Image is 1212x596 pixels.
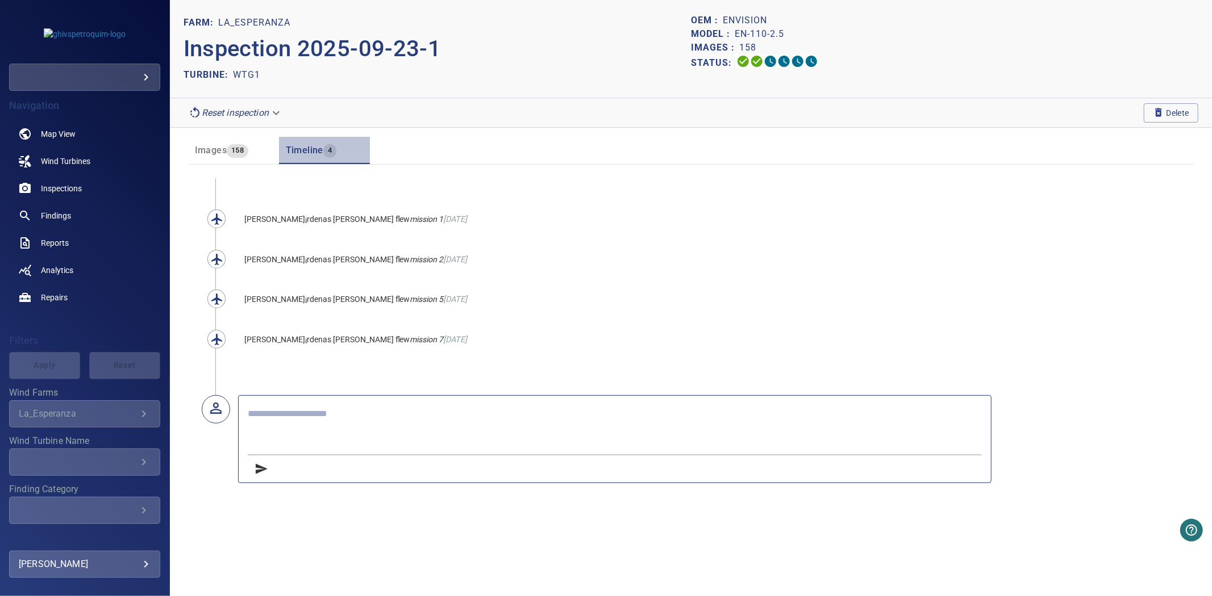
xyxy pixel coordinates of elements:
span: Timeline [286,145,323,156]
a: inspections noActive [9,175,160,202]
p: La_Esperanza [218,16,290,30]
button: Delete [1144,103,1198,123]
span: [DATE] [444,255,468,265]
span: Inspections [41,183,82,194]
span: [PERSON_NAME]¡rdenas [PERSON_NAME] flew [244,335,410,344]
a: findings noActive [9,202,160,229]
p: Images : [691,41,739,54]
span: [DATE] [444,295,468,304]
h4: Navigation [9,100,160,111]
div: La_Esperanza [19,408,137,419]
a: analytics noActive [9,257,160,284]
div: ghivspetroquim [9,64,160,91]
span: Wind Turbines [41,156,90,167]
svg: ML Processing 0% [777,54,791,68]
span: Repairs [41,292,68,303]
div: Finding Category [9,497,160,524]
div: [PERSON_NAME] [19,555,151,573]
h4: Filters [9,335,160,346]
em: Reset inspection [202,107,269,118]
p: TURBINE: [184,68,233,82]
span: Map View [41,128,76,140]
a: reports noActive [9,229,160,257]
p: Inspection 2025-09-23-1 [184,32,691,66]
span: Analytics [41,265,73,276]
p: FARM: [184,16,218,30]
label: Finding Category [9,485,160,494]
label: Wind Farms [9,388,160,397]
i: mission 1 [410,215,444,224]
p: Status: [691,54,736,71]
svg: Data Formatted 100% [750,54,764,68]
svg: Uploading 100% [736,54,750,68]
span: Findings [41,210,71,221]
p: EN-110-2.5 [735,27,784,41]
span: 158 [227,144,248,157]
span: [DATE] [444,215,468,224]
i: mission 7 [410,335,444,344]
a: repairs noActive [9,284,160,311]
p: WTG1 [233,68,260,82]
p: Model : [691,27,735,41]
span: [PERSON_NAME]¡rdenas [PERSON_NAME] flew [244,295,410,304]
img: ghivspetroquim-logo [44,28,126,40]
svg: Selecting 0% [764,54,777,68]
label: Wind Turbine Name [9,436,160,446]
svg: Classification 0% [805,54,818,68]
i: mission 5 [410,295,444,304]
span: [PERSON_NAME]¡rdenas [PERSON_NAME] flew [244,215,410,224]
span: 4 [323,144,336,157]
a: windturbines noActive [9,148,160,175]
span: Delete [1153,107,1189,119]
span: [PERSON_NAME]¡rdenas [PERSON_NAME] flew [244,255,410,264]
span: Reports [41,237,69,249]
span: [DATE] [444,335,468,345]
div: Wind Farms [9,400,160,427]
svg: Matching 0% [791,54,805,68]
i: mission 2 [410,255,444,264]
a: map noActive [9,120,160,148]
div: Wind Turbine Name [9,448,160,476]
p: Envision [723,14,767,27]
p: 158 [739,41,756,54]
p: OEM : [691,14,723,27]
span: Images [195,145,227,156]
div: Reset inspection [184,103,287,123]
